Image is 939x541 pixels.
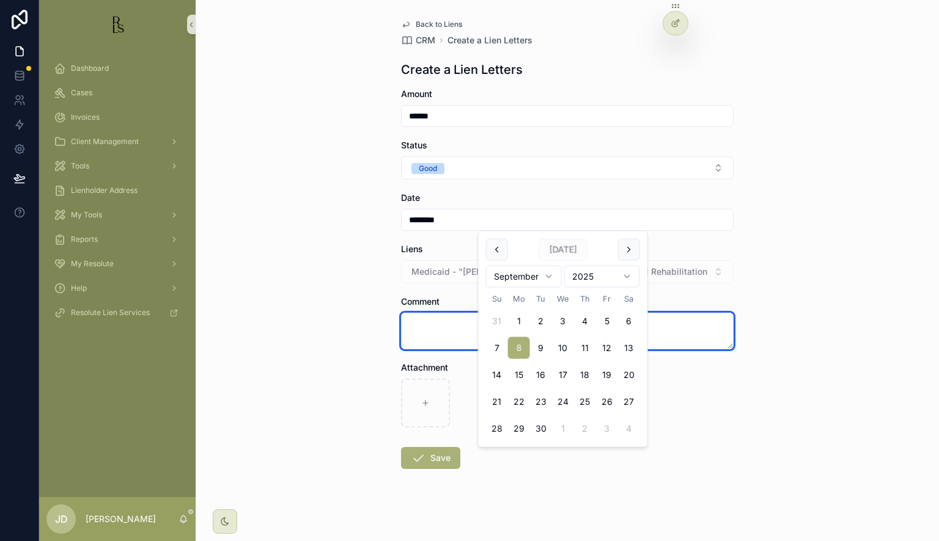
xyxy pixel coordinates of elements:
span: Tools [71,161,89,171]
span: Dashboard [71,64,109,73]
button: Saturday, September 20th, 2025 [618,364,640,386]
a: Resolute Lien Services [46,302,188,324]
button: Wednesday, September 3rd, 2025 [552,310,574,332]
a: Help [46,277,188,299]
button: Saturday, September 6th, 2025 [618,310,640,332]
span: Liens [401,244,423,254]
a: My Resolute [46,253,188,275]
th: Sunday [486,292,508,305]
button: Saturday, September 27th, 2025 [618,391,640,413]
button: Sunday, September 28th, 2025 [486,418,508,440]
button: Friday, September 12th, 2025 [596,337,618,359]
button: Thursday, September 18th, 2025 [574,364,596,386]
button: Wednesday, September 10th, 2025 [552,337,574,359]
a: Tools [46,155,188,177]
span: Amount [401,89,432,99]
button: Monday, September 22nd, 2025 [508,391,530,413]
button: Save [401,447,460,469]
button: Today, Monday, September 8th, 2025, selected [508,337,530,359]
span: Cases [71,88,92,98]
button: Wednesday, September 24th, 2025 [552,391,574,413]
a: Create a Lien Letters [447,34,532,46]
a: Invoices [46,106,188,128]
button: Sunday, September 14th, 2025 [486,364,508,386]
a: Client Management [46,131,188,153]
button: Wednesday, October 1st, 2025 [552,418,574,440]
div: Good [419,163,437,174]
th: Wednesday [552,292,574,305]
span: Date [401,192,420,203]
span: CRM [416,34,435,46]
span: Back to Liens [416,20,462,29]
a: Reports [46,228,188,250]
span: Resolute Lien Services [71,308,150,318]
span: Invoices [71,112,100,122]
button: Thursday, September 4th, 2025 [574,310,596,332]
button: Monday, September 29th, 2025 [508,418,530,440]
span: Reports [71,234,98,244]
button: Saturday, October 4th, 2025 [618,418,640,440]
button: Tuesday, September 16th, 2025 [530,364,552,386]
button: Wednesday, September 17th, 2025 [552,364,574,386]
span: Comment [401,296,440,307]
span: Client Management [71,137,139,147]
th: Saturday [618,292,640,305]
a: Back to Liens [401,20,462,29]
img: App logo [108,15,127,34]
button: Friday, September 19th, 2025 [596,364,618,386]
span: Attachment [401,362,448,372]
a: Lienholder Address [46,180,188,202]
span: JD [55,512,68,526]
p: [PERSON_NAME] [86,513,156,525]
button: Sunday, September 21st, 2025 [486,391,508,413]
a: Dashboard [46,57,188,79]
span: My Tools [71,210,102,220]
span: Lienholder Address [71,186,138,195]
button: Friday, October 3rd, 2025 [596,418,618,440]
button: Sunday, August 31st, 2025 [486,310,508,332]
button: Select Button [401,156,734,180]
div: scrollable content [39,49,196,339]
th: Thursday [574,292,596,305]
button: Thursday, September 11th, 2025 [574,337,596,359]
a: My Tools [46,204,188,226]
a: CRM [401,34,435,46]
th: Friday [596,292,618,305]
button: Tuesday, September 9th, 2025 [530,337,552,359]
span: My Resolute [71,259,114,269]
button: Thursday, September 25th, 2025 [574,391,596,413]
button: Friday, September 5th, 2025 [596,310,618,332]
button: Monday, September 1st, 2025 [508,310,530,332]
a: Cases [46,82,188,104]
button: Sunday, September 7th, 2025 [486,337,508,359]
button: Saturday, September 13th, 2025 [618,337,640,359]
button: Tuesday, September 23rd, 2025 [530,391,552,413]
table: September 2025 [486,292,640,440]
button: Friday, September 26th, 2025 [596,391,618,413]
button: Tuesday, September 2nd, 2025 [530,310,552,332]
span: Status [401,140,427,150]
h1: Create a Lien Letters [401,61,523,78]
th: Tuesday [530,292,552,305]
button: Thursday, October 2nd, 2025 [574,418,596,440]
span: Help [71,283,87,293]
button: Tuesday, September 30th, 2025 [530,418,552,440]
button: Monday, September 15th, 2025 [508,364,530,386]
th: Monday [508,292,530,305]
